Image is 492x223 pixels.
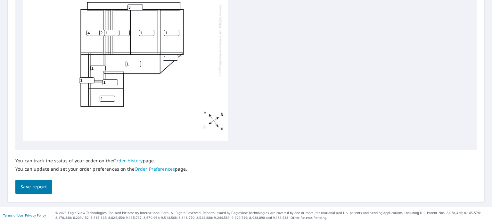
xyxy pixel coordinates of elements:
p: You can track the status of your order on the page. [15,158,187,164]
p: You can update and set your order preferences on the page. [15,166,187,172]
a: Order Preferences [135,166,175,172]
span: Save report [20,183,47,191]
button: Save report [15,180,52,194]
p: © 2025 Eagle View Technologies, Inc. and Pictometry International Corp. All Rights Reserved. Repo... [55,210,489,220]
p: | [3,213,46,217]
a: Terms of Use [3,213,23,218]
a: Privacy Policy [25,213,46,218]
a: Order History [113,158,143,164]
